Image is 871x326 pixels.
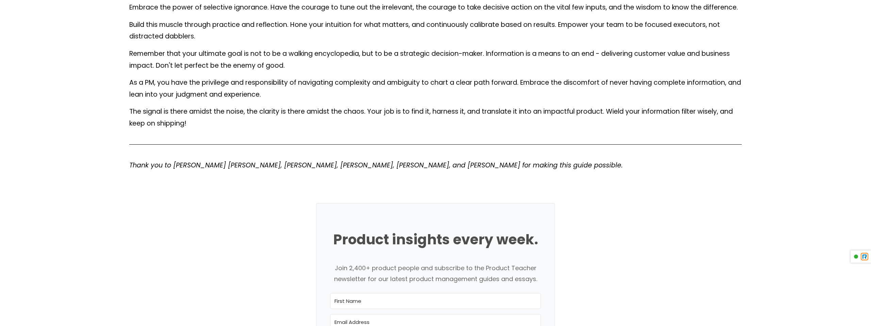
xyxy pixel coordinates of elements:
[129,161,623,170] em: Thank you to [PERSON_NAME] [PERSON_NAME], [PERSON_NAME], [PERSON_NAME], [PERSON_NAME], and [PERSO...
[330,231,541,249] h2: Product insights every week.
[129,106,742,129] p: The signal is there amidst the noise, the clarity is there amidst the chaos. Your job is to find ...
[129,48,742,71] p: Remember that your ultimate goal is not to be a walking encyclopedia, but to be a strategic decis...
[129,2,742,14] p: Embrace the power of selective ignorance. Have the courage to tune out the irrelevant, the courag...
[129,19,742,43] p: Build this muscle through practice and reflection. Hone your intuition for what matters, and cont...
[330,293,541,309] input: First Name
[330,263,541,285] p: Join 2,400+ product people and subscribe to the Product Teacher newsletter for our latest product...
[129,77,742,100] p: As a PM, you have the privilege and responsibility of navigating complexity and ambiguity to char...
